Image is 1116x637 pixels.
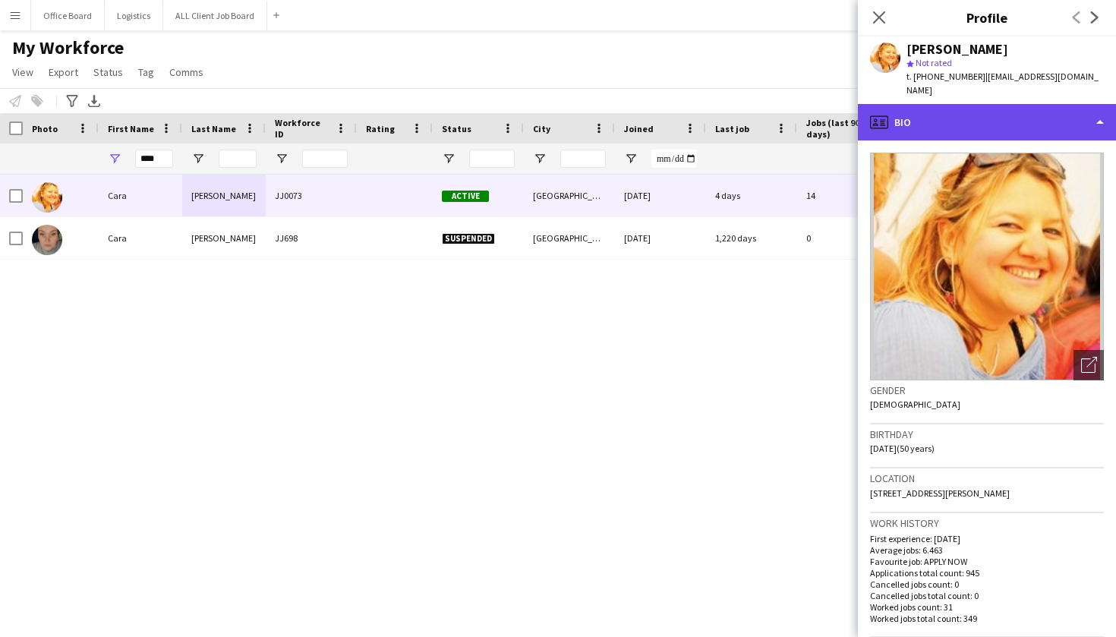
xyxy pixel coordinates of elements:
span: Status [442,123,471,134]
span: City [533,123,550,134]
div: [PERSON_NAME] [182,175,266,216]
span: Active [442,191,489,202]
span: Last job [715,123,749,134]
p: Cancelled jobs total count: 0 [870,590,1104,601]
input: Workforce ID Filter Input [302,150,348,168]
button: ALL Client Job Board [163,1,267,30]
div: 1,220 days [706,217,797,259]
button: Office Board [31,1,105,30]
div: [GEOGRAPHIC_DATA] [524,217,615,259]
a: View [6,62,39,82]
a: Tag [132,62,160,82]
button: Open Filter Menu [624,152,638,166]
span: Rating [366,123,395,134]
a: Export [43,62,84,82]
div: [PERSON_NAME] [182,217,266,259]
span: View [12,65,33,79]
p: First experience: [DATE] [870,533,1104,544]
button: Open Filter Menu [191,152,205,166]
span: | [EMAIL_ADDRESS][DOMAIN_NAME] [906,71,1099,96]
h3: Birthday [870,427,1104,441]
span: Status [93,65,123,79]
p: Favourite job: APPLY NOW [870,556,1104,567]
p: Applications total count: 945 [870,567,1104,579]
input: City Filter Input [560,150,606,168]
app-action-btn: Export XLSX [85,92,103,110]
button: Logistics [105,1,163,30]
h3: Location [870,471,1104,485]
span: Comms [169,65,203,79]
span: t. [PHONE_NUMBER] [906,71,985,82]
app-action-btn: Advanced filters [63,92,81,110]
div: Open photos pop-in [1073,350,1104,380]
h3: Work history [870,516,1104,530]
span: Workforce ID [275,117,329,140]
span: Photo [32,123,58,134]
div: [DATE] [615,175,706,216]
span: [DATE] (50 years) [870,443,935,454]
button: Open Filter Menu [533,152,547,166]
span: Not rated [916,57,952,68]
div: JJ698 [266,217,357,259]
div: Cara [99,175,182,216]
button: Open Filter Menu [442,152,456,166]
img: Crew avatar or photo [870,153,1104,380]
button: Open Filter Menu [108,152,121,166]
img: Cara Brennan [32,182,62,213]
div: [PERSON_NAME] [906,43,1008,56]
input: Status Filter Input [469,150,515,168]
span: Suspended [442,233,495,244]
p: Worked jobs total count: 349 [870,613,1104,624]
h3: Profile [858,8,1116,27]
span: Tag [138,65,154,79]
input: Last Name Filter Input [219,150,257,168]
p: Cancelled jobs count: 0 [870,579,1104,590]
button: Open Filter Menu [275,152,288,166]
div: 0 [797,217,896,259]
span: Export [49,65,78,79]
span: Joined [624,123,654,134]
a: Status [87,62,129,82]
input: Joined Filter Input [651,150,697,168]
p: Average jobs: 6.463 [870,544,1104,556]
span: First Name [108,123,154,134]
div: JJ0073 [266,175,357,216]
h3: Gender [870,383,1104,397]
p: Worked jobs count: 31 [870,601,1104,613]
a: Comms [163,62,210,82]
span: My Workforce [12,36,124,59]
div: Bio [858,104,1116,140]
div: 14 [797,175,896,216]
input: First Name Filter Input [135,150,173,168]
div: Cara [99,217,182,259]
span: [STREET_ADDRESS][PERSON_NAME] [870,487,1010,499]
span: Last Name [191,123,236,134]
span: Jobs (last 90 days) [806,117,869,140]
div: [GEOGRAPHIC_DATA] [524,175,615,216]
span: [DEMOGRAPHIC_DATA] [870,399,960,410]
div: [DATE] [615,217,706,259]
div: 4 days [706,175,797,216]
img: Cara Byer [32,225,62,255]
